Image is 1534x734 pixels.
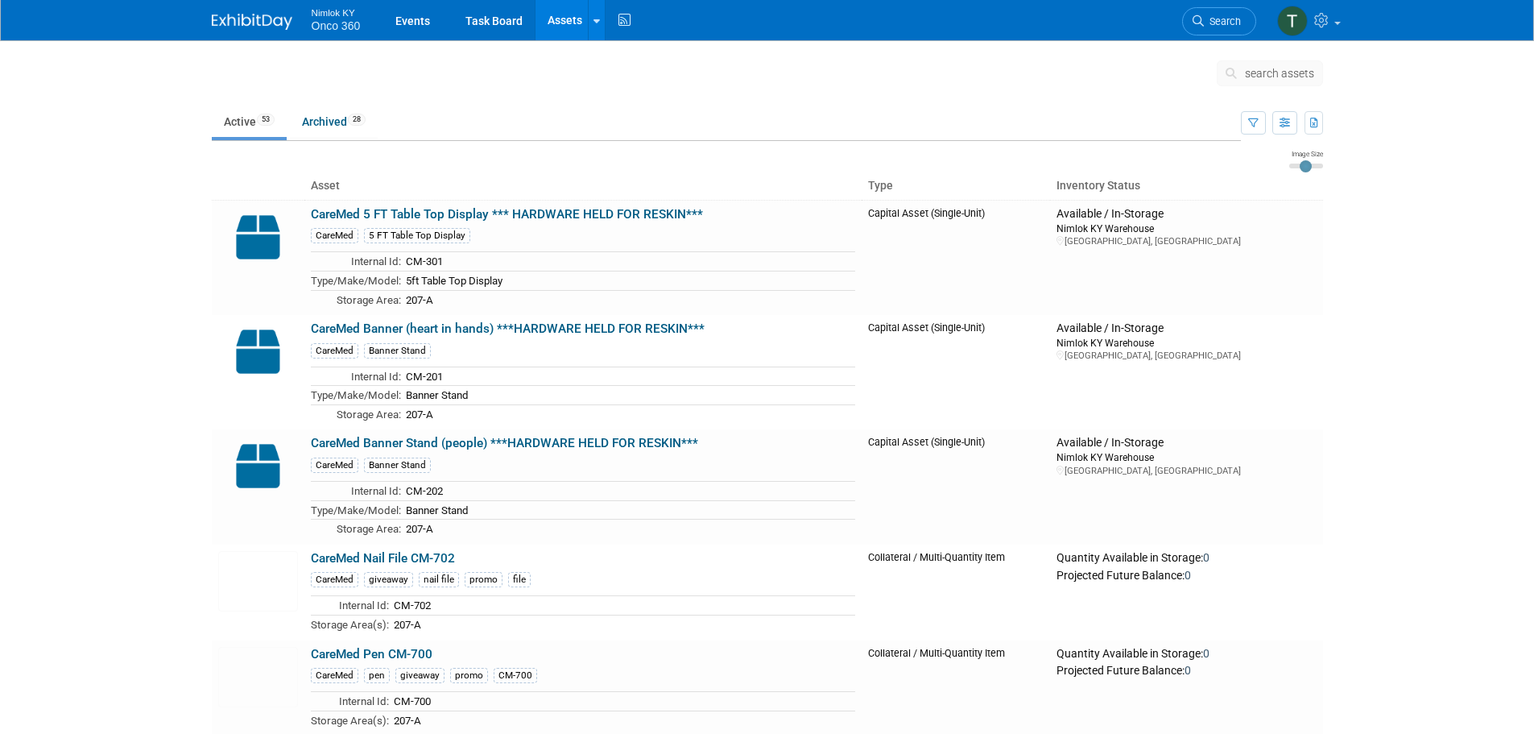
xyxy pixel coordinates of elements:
span: 0 [1185,569,1191,582]
div: promo [450,668,488,683]
a: CareMed Pen CM-700 [311,647,432,661]
span: Onco 360 [312,19,361,32]
a: CareMed 5 FT Table Top Display *** HARDWARE HELD FOR RESKIN*** [311,207,703,222]
td: CM-700 [389,692,855,711]
span: Storage Area: [337,408,401,421]
td: Capital Asset (Single-Unit) [862,429,1051,544]
div: CareMed [311,228,358,243]
td: CM-301 [401,252,855,272]
td: Banner Stand [401,500,855,520]
div: CareMed [311,343,358,359]
div: Available / In-Storage [1056,321,1316,336]
td: Internal Id: [311,481,401,500]
td: Type/Make/Model: [311,500,401,520]
td: 207-A [389,711,855,729]
span: Storage Area: [337,523,401,535]
div: Nimlok KY Warehouse [1056,450,1316,464]
span: search assets [1245,67,1314,80]
div: Projected Future Balance: [1056,566,1316,583]
div: Nimlok KY Warehouse [1056,336,1316,350]
span: Storage Area(s): [311,715,389,727]
div: Nimlok KY Warehouse [1056,222,1316,235]
a: CareMed Nail File CM-702 [311,551,455,566]
span: 0 [1185,664,1191,677]
div: file [508,572,531,587]
td: Internal Id: [311,596,389,616]
span: Nimlok KY [312,3,361,20]
div: Banner Stand [364,343,431,359]
td: Internal Id: [311,367,401,386]
div: [GEOGRAPHIC_DATA], [GEOGRAPHIC_DATA] [1056,235,1316,247]
a: Active53 [212,106,287,137]
td: 207-A [389,615,855,633]
span: 0 [1203,551,1209,564]
div: CareMed [311,572,358,587]
a: Search [1182,7,1256,35]
img: Tim Bugaile [1277,6,1308,36]
span: 53 [257,114,275,126]
span: 28 [348,114,366,126]
a: Archived28 [290,106,378,137]
img: ExhibitDay [212,14,292,30]
a: CareMed Banner Stand (people) ***HARDWARE HELD FOR RESKIN*** [311,436,698,450]
div: CareMed [311,458,358,473]
td: Capital Asset (Single-Unit) [862,200,1051,315]
span: Storage Area: [337,294,401,306]
button: search assets [1217,60,1323,86]
div: Available / In-Storage [1056,207,1316,222]
span: 0 [1203,647,1209,660]
td: Capital Asset (Single-Unit) [862,315,1051,429]
th: Asset [304,172,862,200]
td: Internal Id: [311,252,401,272]
td: CM-202 [401,481,855,500]
div: Image Size [1289,149,1323,159]
img: Capital-Asset-Icon-2.png [218,436,298,496]
img: Capital-Asset-Icon-2.png [218,207,298,267]
td: CM-702 [389,596,855,616]
div: [GEOGRAPHIC_DATA], [GEOGRAPHIC_DATA] [1056,465,1316,477]
span: Storage Area(s): [311,619,389,631]
td: Banner Stand [401,386,855,405]
td: 207-A [401,290,855,309]
div: CareMed [311,668,358,683]
div: Available / In-Storage [1056,436,1316,450]
img: Capital-Asset-Icon-2.png [218,321,298,382]
td: Type/Make/Model: [311,386,401,405]
td: Internal Id: [311,692,389,711]
div: giveaway [364,572,413,587]
div: [GEOGRAPHIC_DATA], [GEOGRAPHIC_DATA] [1056,350,1316,362]
div: pen [364,668,390,683]
div: Quantity Available in Storage: [1056,551,1316,566]
div: Projected Future Balance: [1056,661,1316,678]
div: Banner Stand [364,458,431,473]
a: CareMed Banner (heart in hands) ***HARDWARE HELD FOR RESKIN*** [311,321,705,336]
div: CM-700 [494,668,537,683]
div: nail file [419,572,459,587]
div: Quantity Available in Storage: [1056,647,1316,661]
th: Type [862,172,1051,200]
div: promo [465,572,502,587]
div: giveaway [395,668,444,683]
td: 207-A [401,520,855,538]
span: Search [1204,15,1241,27]
td: Collateral / Multi-Quantity Item [862,545,1051,641]
td: 5ft Table Top Display [401,271,855,290]
td: 207-A [401,404,855,423]
td: CM-201 [401,367,855,386]
div: 5 FT Table Top Display [364,228,470,243]
td: Type/Make/Model: [311,271,401,290]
